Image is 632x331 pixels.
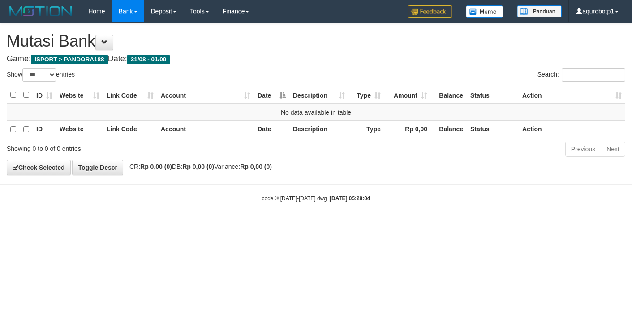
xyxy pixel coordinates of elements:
th: Date [254,120,289,138]
td: No data available in table [7,104,625,121]
div: Showing 0 to 0 of 0 entries [7,141,257,153]
span: ISPORT > PANDORA188 [31,55,108,64]
th: Link Code [103,120,157,138]
th: Account: activate to sort column ascending [157,86,254,104]
img: Feedback.jpg [408,5,452,18]
th: Status [467,86,519,104]
th: Link Code: activate to sort column ascending [103,86,157,104]
a: Next [601,142,625,157]
th: Website: activate to sort column ascending [56,86,103,104]
img: MOTION_logo.png [7,4,75,18]
label: Show entries [7,68,75,82]
h1: Mutasi Bank [7,32,625,50]
th: Description: activate to sort column ascending [289,86,348,104]
th: Description [289,120,348,138]
th: Website [56,120,103,138]
th: Rp 0,00 [384,120,431,138]
th: ID [33,120,56,138]
strong: Rp 0,00 (0) [240,163,272,170]
strong: Rp 0,00 (0) [182,163,214,170]
a: Previous [565,142,601,157]
a: Check Selected [7,160,71,175]
th: Balance [431,120,467,138]
img: Button%20Memo.svg [466,5,503,18]
th: ID: activate to sort column ascending [33,86,56,104]
th: Amount: activate to sort column ascending [384,86,431,104]
select: Showentries [22,68,56,82]
small: code © [DATE]-[DATE] dwg | [262,195,370,202]
th: Date: activate to sort column descending [254,86,289,104]
th: Action [519,120,625,138]
input: Search: [562,68,625,82]
span: 31/08 - 01/09 [127,55,170,64]
strong: Rp 0,00 (0) [140,163,172,170]
th: Action: activate to sort column ascending [519,86,625,104]
th: Status [467,120,519,138]
span: CR: DB: Variance: [125,163,272,170]
th: Type: activate to sort column ascending [348,86,384,104]
img: panduan.png [517,5,562,17]
h4: Game: Date: [7,55,625,64]
th: Type [348,120,384,138]
th: Balance [431,86,467,104]
label: Search: [537,68,625,82]
a: Toggle Descr [72,160,123,175]
th: Account [157,120,254,138]
strong: [DATE] 05:28:04 [330,195,370,202]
